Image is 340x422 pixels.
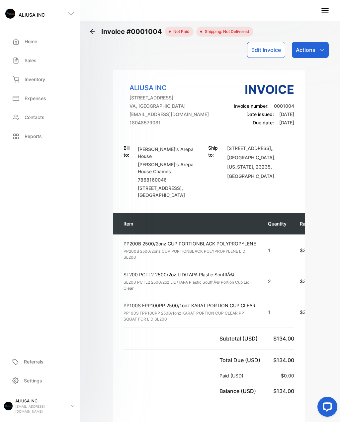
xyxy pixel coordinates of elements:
p: Settings [24,377,42,384]
p: Actions [296,46,315,54]
span: $33.00 [300,247,316,253]
h3: Invoice [234,80,294,98]
p: PP100S FPP100PP 2500/1onz KARAT PORTION CUP CLEAR [124,302,256,309]
p: Rate [300,220,316,227]
span: $134.00 [273,357,294,363]
p: Subtotal (USD) [219,335,260,343]
button: Actions [292,42,329,58]
span: $134.00 [273,388,294,394]
p: SL200 PCTL2 2500/2oz LID/TAPA Plastic SoufflÃ© Portion Cup Lid - Clear [124,279,256,291]
p: ALIUSA INC [129,83,209,93]
span: [STREET_ADDRESS], [227,145,272,151]
p: Inventory [25,76,45,83]
p: PP200B 2500/2onz CUP PORTIONBLACK POLYPROPYLENE LID SL200 [124,248,256,260]
p: [EMAIL_ADDRESS][DOMAIN_NAME] [129,111,209,118]
span: Invoice number: [234,103,269,109]
span: [DATE] [279,111,294,117]
p: PP100S FPP100PP 2500/1onz KARAT PORTION CUP CLEAR PP SQUAT FOR LID SL200 [124,310,256,322]
p: 7868160046 [138,176,203,183]
button: Edit Invoice [247,42,285,58]
p: Total Due (USD) [219,356,263,364]
p: Bill to: [124,144,132,158]
span: $0.00 [281,373,294,378]
p: Referrals [24,358,43,365]
p: Item [124,220,255,227]
p: Paid (USD) [219,372,246,379]
p: Contacts [25,114,44,121]
span: Invoice #0001004 [101,27,165,37]
span: $134.00 [273,335,294,342]
span: $39.00 [300,309,316,315]
img: profile [4,402,13,410]
p: ALIUSA INC [19,11,45,18]
span: $31.00 [300,278,315,284]
p: PP200B 2500/2onz CUP PORTIONBLACK POLYPROPYLENE [124,240,256,247]
p: Balance (USD) [219,387,259,395]
p: 18048579081 [129,119,209,126]
p: Sales [25,57,37,64]
p: [PERSON_NAME]'s Arepa House [138,146,203,160]
p: SL200 PCTL2 2500/2oz LID/TAPA Plastic SoufflÃ© [124,271,256,278]
span: Shipping: Not Delivered [202,29,249,35]
span: 0001004 [274,103,294,109]
iframe: LiveChat chat widget [312,394,340,422]
p: VA, [GEOGRAPHIC_DATA] [129,102,209,109]
p: 2 [268,278,287,285]
p: ALIUSA INC. [15,398,66,404]
p: Ship to: [208,144,218,158]
span: [STREET_ADDRESS] [138,185,182,191]
p: [STREET_ADDRESS] [129,94,209,101]
p: 1 [268,247,287,254]
span: Date issued: [246,111,274,117]
p: Home [25,38,37,45]
img: logo [5,9,15,19]
span: , 23235 [253,164,271,170]
span: Due date: [253,120,274,125]
p: 1 [268,309,287,316]
p: Quantity [268,220,287,227]
p: Expenses [25,95,46,102]
span: [DATE] [279,120,294,125]
p: [PERSON_NAME]'s Arepa House Chamos [138,161,203,175]
p: [EMAIL_ADDRESS][DOMAIN_NAME] [15,404,66,414]
p: Reports [25,133,42,140]
span: not paid [171,29,190,35]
